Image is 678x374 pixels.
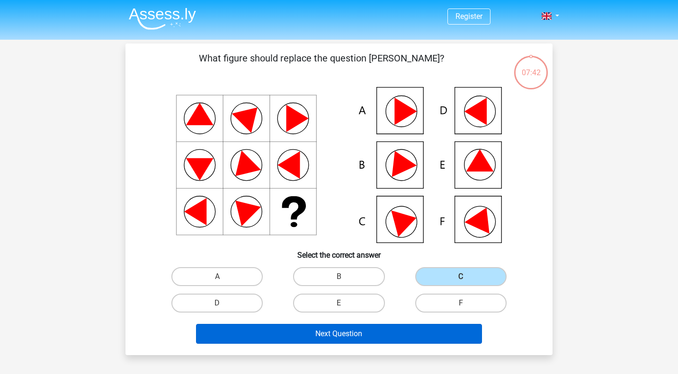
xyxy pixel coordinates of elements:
[513,55,549,78] div: 07:42
[141,51,502,79] p: What figure should replace the question [PERSON_NAME]?
[293,294,384,313] label: E
[141,243,537,260] h6: Select the correct answer
[196,324,482,344] button: Next Question
[415,294,507,313] label: F
[171,267,263,286] label: A
[171,294,263,313] label: D
[415,267,507,286] label: C
[455,12,482,21] a: Register
[129,8,196,30] img: Assessly
[293,267,384,286] label: B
